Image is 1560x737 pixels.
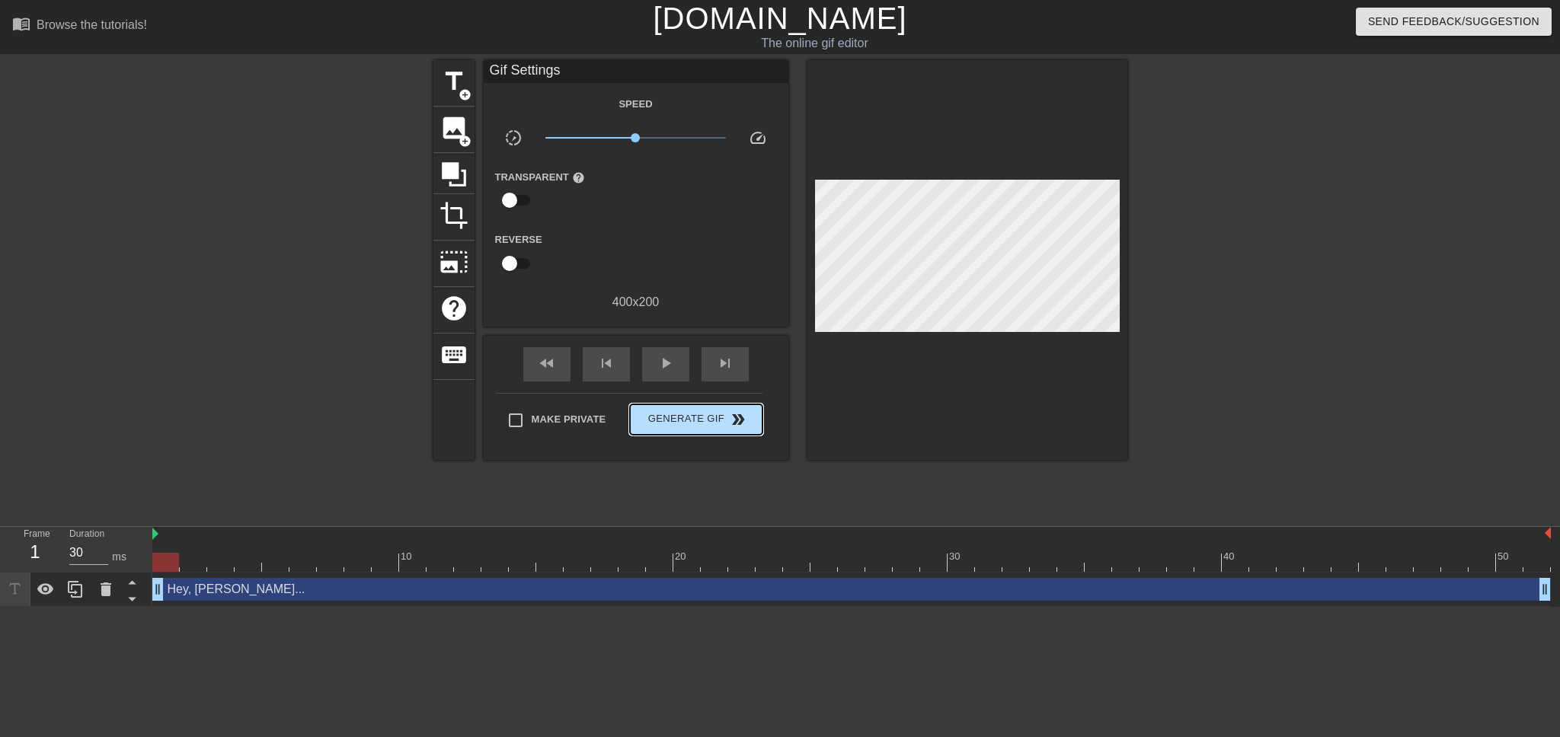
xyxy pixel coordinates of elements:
span: help [572,171,585,184]
span: crop [440,201,468,230]
span: speed [749,129,767,147]
label: Duration [69,530,104,539]
button: Send Feedback/Suggestion [1356,8,1552,36]
a: Browse the tutorials! [12,14,147,38]
label: Transparent [495,170,585,185]
span: Make Private [532,412,606,427]
span: double_arrow [729,410,747,429]
span: drag_handle [1537,582,1552,597]
div: 400 x 200 [484,293,788,311]
div: 1 [24,538,46,566]
div: 20 [675,549,689,564]
div: Browse the tutorials! [37,18,147,31]
span: Generate Gif [636,410,756,429]
div: ms [112,549,126,565]
span: keyboard [440,340,468,369]
button: Generate Gif [630,404,762,435]
label: Speed [619,97,652,112]
div: Gif Settings [484,60,788,83]
div: 40 [1223,549,1237,564]
label: Reverse [495,232,542,247]
span: play_arrow [657,354,675,372]
span: Send Feedback/Suggestion [1368,12,1539,31]
span: slow_motion_video [504,129,523,147]
div: 10 [401,549,414,564]
span: skip_next [716,354,734,372]
img: bound-end.png [1545,527,1551,539]
div: The online gif editor [528,34,1102,53]
a: [DOMAIN_NAME] [653,2,906,35]
span: photo_size_select_large [440,247,468,276]
span: skip_previous [597,354,615,372]
span: menu_book [12,14,30,33]
span: drag_handle [150,582,165,597]
span: title [440,67,468,96]
div: 50 [1498,549,1511,564]
span: add_circle [459,88,472,101]
span: help [440,294,468,323]
span: image [440,113,468,142]
span: add_circle [459,135,472,148]
div: Frame [12,527,58,571]
div: 30 [949,549,963,564]
span: fast_rewind [538,354,556,372]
